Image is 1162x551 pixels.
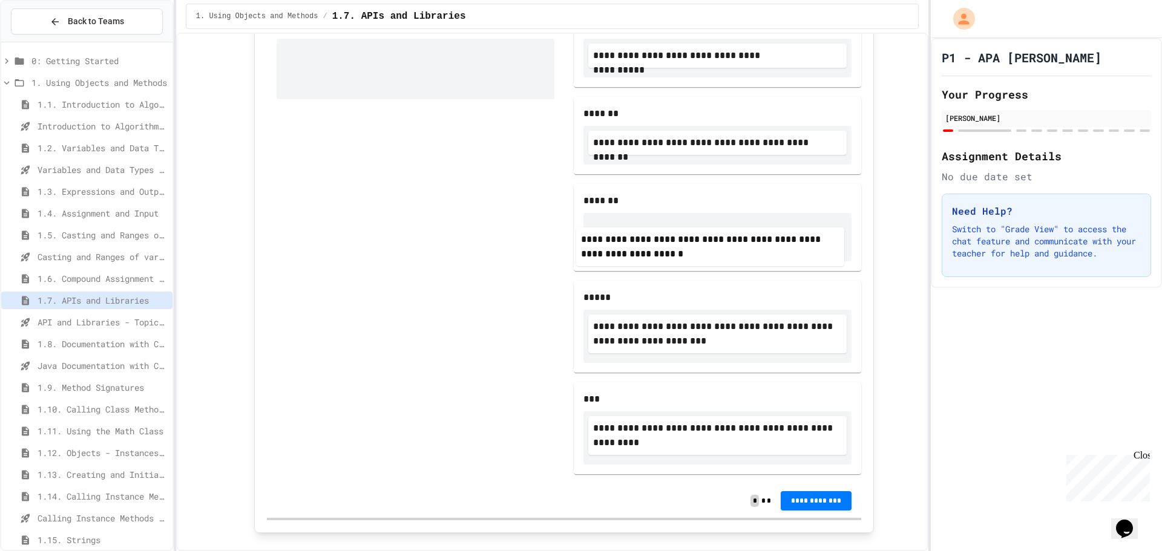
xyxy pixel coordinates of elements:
span: 1.13. Creating and Initializing Objects: Constructors [38,468,168,481]
span: API and Libraries - Topic 1.7 [38,316,168,328]
span: 1.3. Expressions and Output [New] [38,185,168,198]
h1: P1 - APA [PERSON_NAME] [942,49,1101,66]
div: Chat with us now!Close [5,5,84,77]
p: Switch to "Grade View" to access the chat feature and communicate with your teacher for help and ... [952,223,1141,259]
span: 0: Getting Started [31,54,168,67]
iframe: chat widget [1111,503,1150,539]
span: Java Documentation with Comments - Topic 1.8 [38,359,168,372]
span: 1.1. Introduction to Algorithms, Programming, and Compilers [38,98,168,111]
span: 1.9. Method Signatures [38,381,168,394]
span: 1.8. Documentation with Comments and Preconditions [38,337,168,350]
div: My Account [940,5,978,33]
span: 1.10. Calling Class Methods [38,403,168,416]
span: 1.2. Variables and Data Types [38,142,168,154]
h2: Assignment Details [942,148,1151,165]
span: Calling Instance Methods - Topic 1.14 [38,512,168,524]
span: 1. Using Objects and Methods [31,76,168,89]
span: Back to Teams [68,15,124,28]
iframe: chat widget [1062,450,1150,501]
span: 1.5. Casting and Ranges of Values [38,229,168,241]
span: 1.14. Calling Instance Methods [38,490,168,503]
h3: Need Help? [952,204,1141,218]
span: / [323,11,327,21]
button: Back to Teams [11,8,163,34]
span: Variables and Data Types - Quiz [38,163,168,176]
span: 1.12. Objects - Instances of Classes [38,446,168,459]
span: 1.7. APIs and Libraries [38,294,168,307]
span: 1.11. Using the Math Class [38,425,168,437]
span: Introduction to Algorithms, Programming, and Compilers [38,120,168,132]
span: 1.4. Assignment and Input [38,207,168,220]
span: 1. Using Objects and Methods [196,11,318,21]
div: No due date set [942,169,1151,184]
span: 1.6. Compound Assignment Operators [38,272,168,285]
span: 1.7. APIs and Libraries [332,9,466,24]
span: 1.15. Strings [38,533,168,546]
div: [PERSON_NAME] [945,112,1147,123]
h2: Your Progress [942,86,1151,103]
span: Casting and Ranges of variables - Quiz [38,250,168,263]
